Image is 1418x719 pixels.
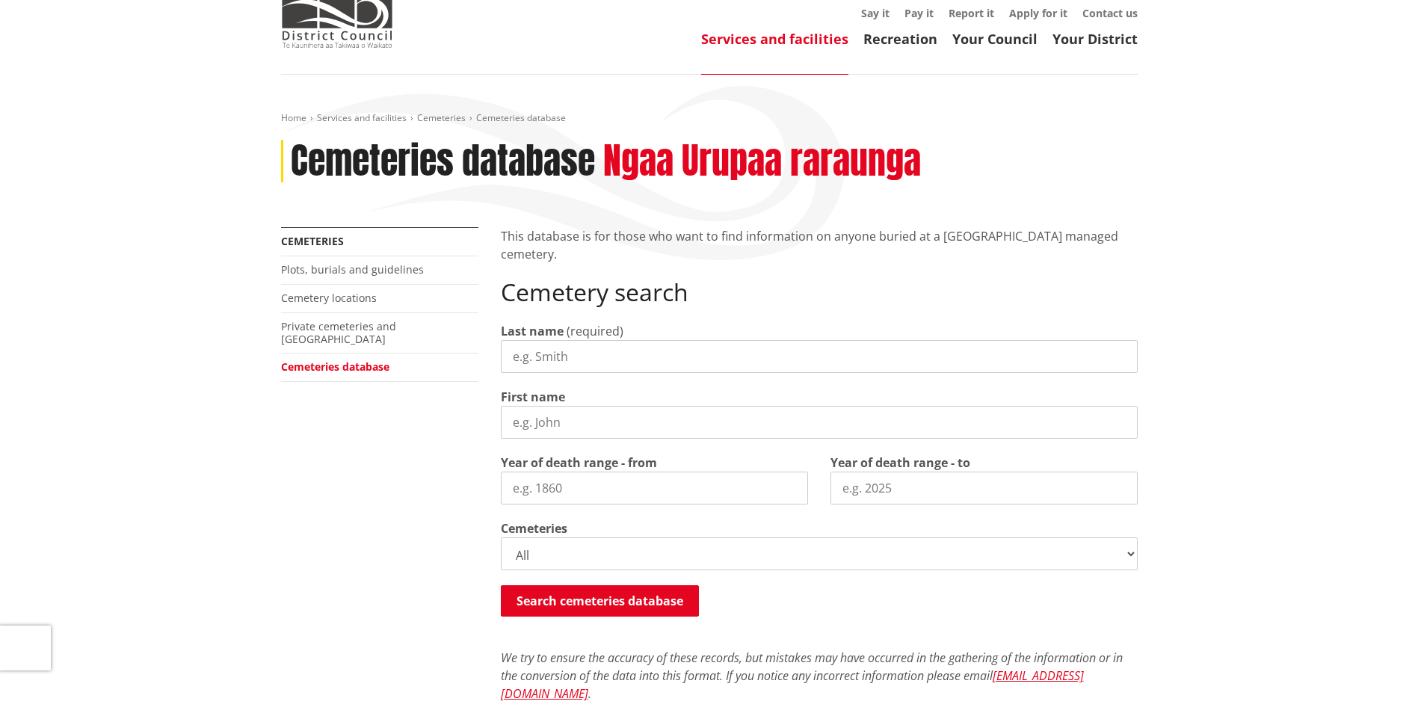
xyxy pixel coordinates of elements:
[281,319,396,346] a: Private cemeteries and [GEOGRAPHIC_DATA]
[291,140,595,183] h1: Cemeteries database
[281,262,424,277] a: Plots, burials and guidelines
[501,340,1138,373] input: e.g. Smith
[476,111,566,124] span: Cemeteries database
[501,406,1138,439] input: e.g. John
[501,227,1138,263] p: This database is for those who want to find information on anyone buried at a [GEOGRAPHIC_DATA] m...
[501,667,1084,702] a: [EMAIL_ADDRESS][DOMAIN_NAME]
[281,291,377,305] a: Cemetery locations
[1009,6,1067,20] a: Apply for it
[830,472,1138,504] input: e.g. 2025
[501,585,699,617] button: Search cemeteries database
[501,454,657,472] label: Year of death range - from
[417,111,466,124] a: Cemeteries
[281,112,1138,125] nav: breadcrumb
[861,6,890,20] a: Say it
[501,519,567,537] label: Cemeteries
[317,111,407,124] a: Services and facilities
[281,234,344,248] a: Cemeteries
[501,649,1123,702] em: We try to ensure the accuracy of these records, but mistakes may have occurred in the gathering o...
[701,30,848,48] a: Services and facilities
[830,454,970,472] label: Year of death range - to
[863,30,937,48] a: Recreation
[501,388,565,406] label: First name
[1052,30,1138,48] a: Your District
[501,278,1138,306] h2: Cemetery search
[904,6,934,20] a: Pay it
[501,472,808,504] input: e.g. 1860
[501,322,564,340] label: Last name
[281,111,306,124] a: Home
[1082,6,1138,20] a: Contact us
[567,323,623,339] span: (required)
[603,140,921,183] h2: Ngaa Urupaa raraunga
[952,30,1038,48] a: Your Council
[281,359,389,374] a: Cemeteries database
[949,6,994,20] a: Report it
